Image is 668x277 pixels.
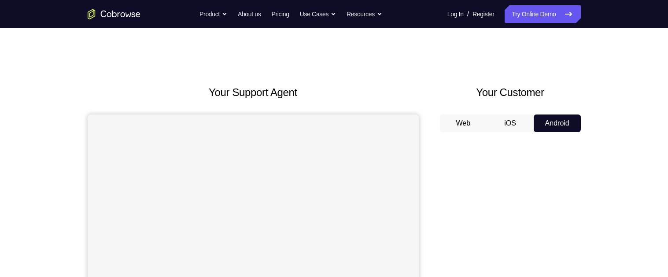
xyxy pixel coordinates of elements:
[467,9,469,19] span: /
[238,5,261,23] a: About us
[534,114,581,132] button: Android
[487,114,534,132] button: iOS
[472,5,494,23] a: Register
[88,85,419,100] h2: Your Support Agent
[271,5,289,23] a: Pricing
[199,5,227,23] button: Product
[88,9,140,19] a: Go to the home page
[440,85,581,100] h2: Your Customer
[347,5,382,23] button: Resources
[300,5,336,23] button: Use Cases
[505,5,580,23] a: Try Online Demo
[447,5,464,23] a: Log In
[440,114,487,132] button: Web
